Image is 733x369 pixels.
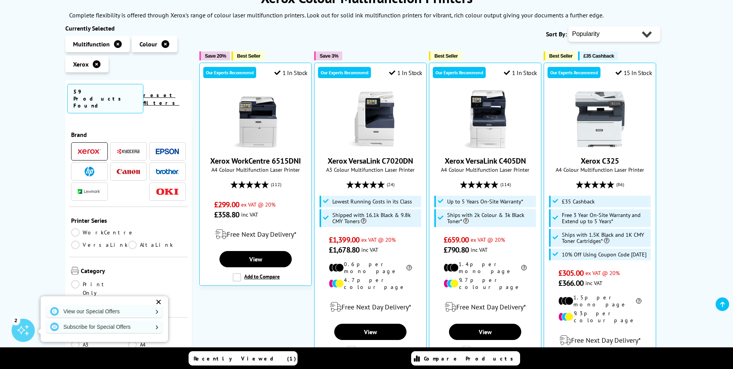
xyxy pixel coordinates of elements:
li: 9.3p per colour page [558,310,641,324]
span: Best Seller [434,53,458,59]
span: inc VAT [585,279,602,287]
span: £790.80 [444,245,469,255]
span: (24) [387,177,395,192]
span: inc VAT [241,211,258,218]
a: Xerox [78,147,101,156]
img: Xerox VersaLink C405DN [456,90,514,148]
span: inc VAT [471,246,488,253]
img: OKI [156,188,179,195]
span: A4 Colour Multifunction Laser Printer [548,166,652,173]
img: HP [85,167,94,176]
img: Canon [117,169,140,174]
a: Xerox VersaLink C405DN [445,156,526,166]
span: Ships with 2k Colour & 3k Black Toner* [447,212,534,224]
a: Lexmark [78,187,101,196]
span: ex VAT @ 20% [471,236,505,243]
span: (114) [500,177,511,192]
div: Our Experts Recommend [548,67,600,78]
span: Free 3 Year On-Site Warranty and Extend up to 5 Years* [562,212,649,224]
img: Xerox WorkCentre 6515DNI [227,90,285,148]
a: Xerox C325 [581,156,619,166]
div: 1 In Stock [274,69,308,77]
img: Xerox C325 [571,90,629,148]
li: 0.6p per mono page [329,261,412,275]
span: Best Seller [237,53,260,59]
a: Print Only [71,280,129,297]
span: £305.00 [558,268,583,278]
span: A4 Colour Multifunction Laser Printer [204,166,308,173]
span: Shipped with 16.1k Black & 9.8k CMY Toners [332,212,420,224]
li: 4.7p per colour page [329,277,412,290]
span: A4 Colour Multifunction Laser Printer [433,166,537,173]
a: View our Special Offers [46,305,162,318]
a: Kyocera [117,147,140,156]
span: Category [81,267,186,276]
div: 15 In Stock [616,69,652,77]
a: reset filters [143,92,179,106]
div: modal_delivery [318,296,422,318]
div: ✕ [153,297,164,307]
a: Xerox VersaLink C405DN [456,142,514,150]
span: (86) [616,177,624,192]
a: Compare Products [411,351,520,366]
button: Best Seller [429,51,462,60]
div: Our Experts Recommend [318,67,371,78]
span: Up to 5 Years On-Site Warranty* [447,198,523,205]
span: £299.00 [214,200,239,210]
a: Subscribe for Special Offers [46,321,162,333]
span: Compare Products [424,355,517,362]
button: Best Seller [231,51,264,60]
span: Recently Viewed (1) [194,355,296,362]
label: Add to Compare [233,273,280,282]
a: HP [78,167,101,176]
p: Complete flexibility is offered through Xerox's range of colour laser multifunction printers. Loo... [69,11,604,19]
span: Lowest Running Costs in its Class [332,198,412,205]
span: Xerox [73,60,88,68]
a: Xerox WorkCentre 6515DNI [210,156,301,166]
div: Our Experts Recommend [433,67,486,78]
label: Add to Compare [347,346,395,354]
img: Epson [156,149,179,154]
span: Ships with 1.5K Black and 1K CMY Toner Cartridges* [562,232,649,244]
a: Brother [156,167,179,176]
span: £1,678.80 [329,245,359,255]
a: A4 [128,340,186,349]
div: 2 [12,316,20,325]
span: A3 Colour Multifunction Laser Printer [318,166,422,173]
button: Best Seller [544,51,577,60]
span: £659.00 [444,235,469,245]
span: Save 20% [205,53,226,59]
span: £1,399.00 [329,235,359,245]
div: modal_delivery [433,296,537,318]
li: 1.5p per mono page [558,294,641,308]
span: ex VAT @ 20% [361,236,396,243]
span: ex VAT @ 20% [241,201,276,208]
span: £366.00 [558,278,583,288]
span: 59 Products Found [67,84,144,113]
button: Save 3% [314,51,342,60]
div: modal_delivery [204,224,308,245]
div: 1 In Stock [389,69,422,77]
div: Currently Selected [65,24,192,32]
span: £358.80 [214,210,239,220]
span: Save 3% [320,53,338,59]
span: Printer Series [71,217,186,224]
span: inc VAT [361,246,378,253]
span: Multifunction [73,40,110,48]
a: Xerox VersaLink C7020DN [342,142,400,150]
img: Brother [156,169,179,174]
a: Xerox VersaLink C7020DN [328,156,413,166]
span: Best Seller [549,53,573,59]
span: £35 Cashback [562,198,595,205]
span: Sort By: [546,30,567,38]
a: Xerox C325 [571,142,629,150]
img: Kyocera [117,149,140,154]
a: Canon [117,167,140,176]
span: ex VAT @ 20% [585,269,620,277]
div: 1 In Stock [504,69,537,77]
div: modal_delivery [548,330,652,351]
a: Epson [156,147,179,156]
img: Lexmark [78,189,101,194]
a: AltaLink [128,241,186,249]
a: A3 [71,340,129,349]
